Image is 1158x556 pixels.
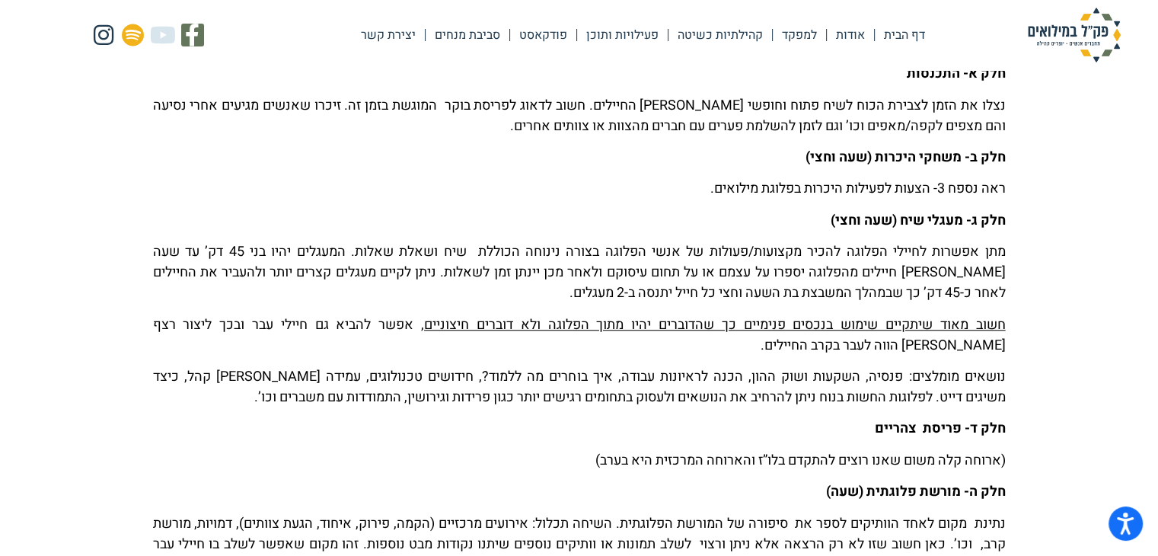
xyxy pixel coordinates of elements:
[998,8,1150,62] img: פק"ל
[826,481,1006,502] strong: חלק ה- מורשת פלוגתית (שעה)
[426,18,509,53] a: סביבת מנחים
[352,18,934,53] nav: Menu
[875,18,934,53] a: דף הבית
[805,147,1006,168] strong: חלק ב- משחקי היכרות (שעה וחצי)
[668,18,772,53] a: קהילתיות כשיטה
[153,366,1006,407] p: נושאים מומלצים: פנסיה, השקעות ושוק ההון, הכנה לראיונות עבודה, איך בוחרים מה ללמוד?, חידושים טכנול...
[510,18,576,53] a: פודקאסט
[577,18,668,53] a: פעילויות ותוכן
[352,18,425,53] a: יצירת קשר
[773,18,826,53] a: למפקד
[153,95,1006,136] p: נצלו את הזמן לצבירת הכוח לשיח פתוח וחופשי [PERSON_NAME] החיילים. חשוב לדאוג לפריסת בוקר המוגשת בז...
[875,418,1006,439] strong: חלק ד- פריסת צהריים
[424,315,1006,335] u: חשוב מאוד שיתקיים שימוש בנכסים פנימיים כך שהדוברים יהיו מתוך הפלוגה ולא דוברים חיצוניים
[153,241,1006,303] p: מתן אפשרות לחיילי הפלוגה להכיר מקצועות/פעולות של אנשי הפלוגה בצורה נינוחה הכוללת שיח ושאלת שאלות....
[153,450,1006,471] p: (ארוחה קלה משום שאנו רוצים להתקדם בלו”ז והארוחה המרכזית היא בערב)
[831,210,1006,231] strong: חלק ג- מעגלי שיח (שעה וחצי)
[153,315,1006,356] p: , אפשר להביא גם חיילי עבר ובכך ליצור רצף [PERSON_NAME] הווה לעבר בקרב החיילים.
[907,63,1006,84] strong: חלק א- התכנסות
[827,18,874,53] a: אודות
[153,178,1006,199] p: ראה נספח 3- הצעות לפעילות היכרות בפלוגת מילואים.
